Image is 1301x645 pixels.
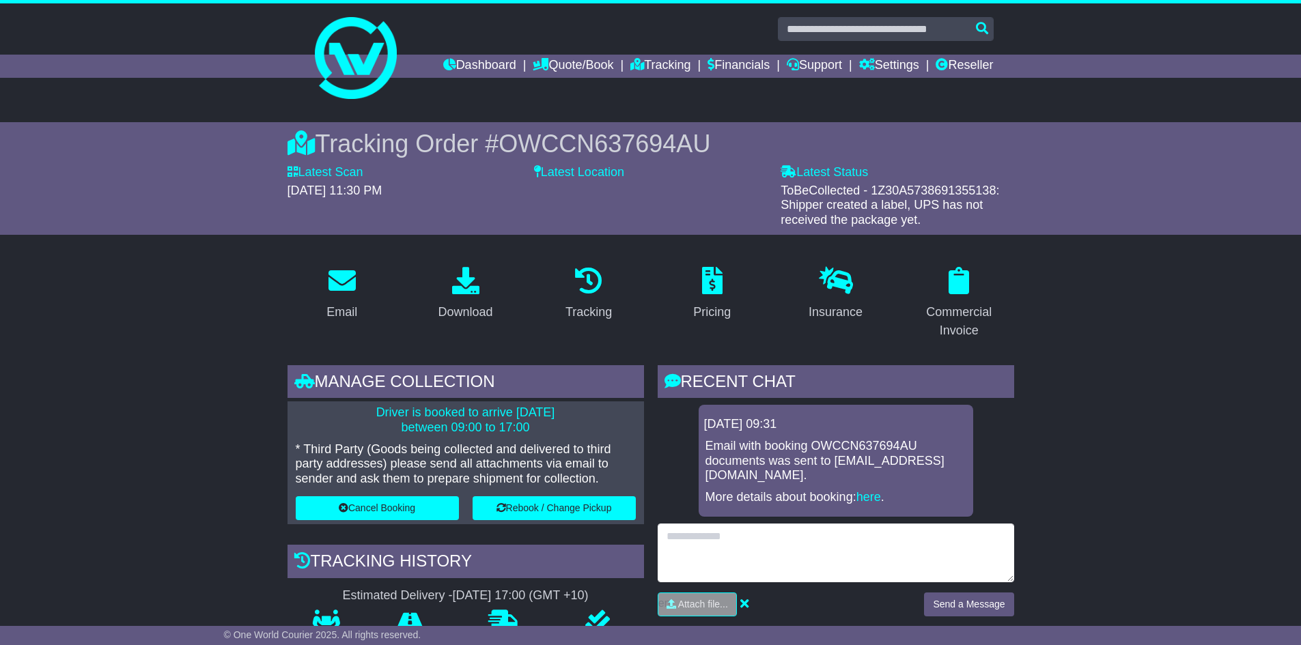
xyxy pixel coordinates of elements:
[224,629,421,640] span: © One World Courier 2025. All rights reserved.
[288,545,644,582] div: Tracking history
[443,55,516,78] a: Dashboard
[565,303,612,321] div: Tracking
[924,592,1013,616] button: Send a Message
[438,303,492,321] div: Download
[534,165,624,180] label: Latest Location
[787,55,842,78] a: Support
[781,184,999,227] span: ToBeCollected - 1Z30A5738691355138: Shipper created a label, UPS has not received the package yet.
[296,442,636,487] p: * Third Party (Goods being collected and delivered to third party addresses) please send all atta...
[473,496,636,520] button: Rebook / Change Pickup
[499,130,710,158] span: OWCCN637694AU
[904,262,1014,345] a: Commercial Invoice
[318,262,366,326] a: Email
[288,184,382,197] span: [DATE] 11:30 PM
[684,262,740,326] a: Pricing
[288,129,1014,158] div: Tracking Order #
[708,55,770,78] a: Financials
[326,303,357,321] div: Email
[800,262,871,326] a: Insurance
[453,588,589,603] div: [DATE] 17:00 (GMT +10)
[658,365,1014,402] div: RECENT CHAT
[936,55,993,78] a: Reseller
[693,303,731,321] div: Pricing
[288,588,644,603] div: Estimated Delivery -
[630,55,690,78] a: Tracking
[705,490,966,505] p: More details about booking: .
[296,496,459,520] button: Cancel Booking
[288,165,363,180] label: Latest Scan
[704,417,968,432] div: [DATE] 09:31
[859,55,919,78] a: Settings
[557,262,621,326] a: Tracking
[913,303,1005,340] div: Commercial Invoice
[856,490,881,504] a: here
[429,262,501,326] a: Download
[781,165,868,180] label: Latest Status
[809,303,863,321] div: Insurance
[533,55,613,78] a: Quote/Book
[296,405,636,435] p: Driver is booked to arrive [DATE] between 09:00 to 17:00
[288,365,644,402] div: Manage collection
[705,439,966,483] p: Email with booking OWCCN637694AU documents was sent to [EMAIL_ADDRESS][DOMAIN_NAME].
